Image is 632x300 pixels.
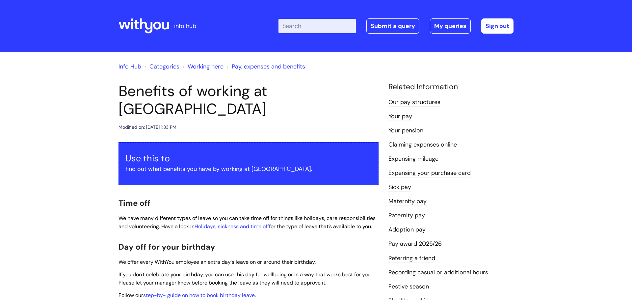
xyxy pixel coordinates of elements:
[388,155,438,163] a: Expensing mileage
[118,82,379,118] h1: Benefits of working at [GEOGRAPHIC_DATA]
[388,268,488,277] a: Recording casual or additional hours
[118,123,176,131] div: Modified on: [DATE] 1:33 PM
[125,164,372,174] p: find out what benefits you have by working at [GEOGRAPHIC_DATA].
[388,98,440,107] a: Our pay structures
[388,254,435,263] a: Referring a friend
[118,215,376,230] span: We have many different types of leave so you can take time off for things like holidays, care res...
[366,18,419,34] a: Submit a query
[118,242,215,252] span: Day off for your birthday
[143,61,179,72] li: Solution home
[118,271,372,286] span: If you don't celebrate your birthday, you can use this day for wellbeing or in a way that works b...
[388,141,457,149] a: Claiming expenses online
[430,18,471,34] a: My queries
[278,18,513,34] div: | -
[143,292,255,299] a: step-by- guide on how to book birthday leave
[188,63,224,70] a: Working here
[388,211,425,220] a: Paternity pay
[149,63,179,70] a: Categories
[118,198,150,208] span: Time off
[225,61,305,72] li: Pay, expenses and benefits
[195,223,269,230] a: Holidays, sickness and time off
[125,153,372,164] h3: Use this to
[388,169,471,177] a: Expensing your purchase card
[174,21,196,31] p: info hub
[118,292,256,299] span: Follow our .
[388,126,423,135] a: Your pension
[118,63,141,70] a: Info Hub
[388,82,513,92] h4: Related Information
[388,283,429,291] a: Festive season
[388,226,426,234] a: Adoption pay
[388,112,412,121] a: Your pay
[388,183,411,192] a: Sick pay
[232,63,305,70] a: Pay, expenses and benefits
[481,18,513,34] a: Sign out
[278,19,356,33] input: Search
[118,259,316,265] span: We offer every WithYou employee an extra day's leave on or around their birthday.
[388,240,442,248] a: Pay award 2025/26
[181,61,224,72] li: Working here
[388,197,427,206] a: Maternity pay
